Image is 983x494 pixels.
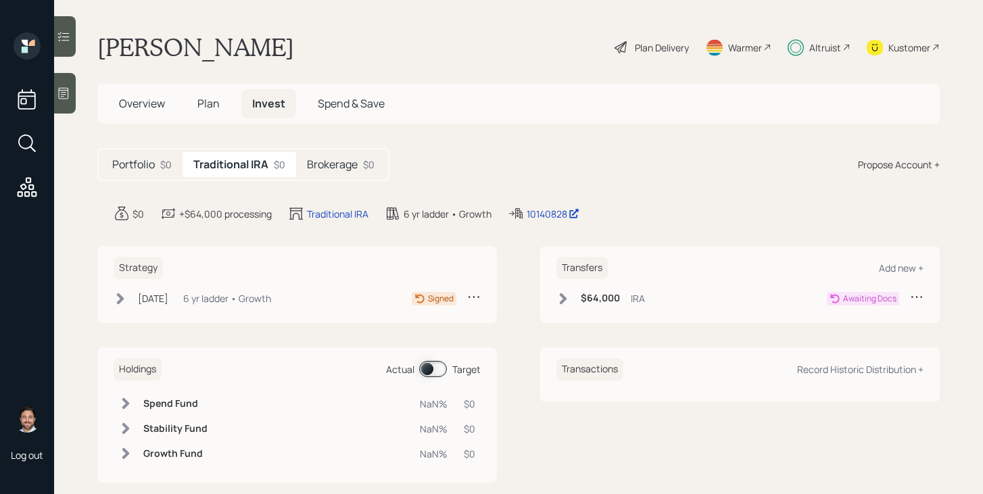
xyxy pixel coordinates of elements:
[556,358,623,380] h6: Transactions
[114,358,162,380] h6: Holdings
[143,398,208,410] h6: Spend Fund
[307,207,368,221] div: Traditional IRA
[404,207,491,221] div: 6 yr ladder • Growth
[197,96,220,111] span: Plan
[97,32,294,62] h1: [PERSON_NAME]
[581,293,620,304] h6: $64,000
[452,362,481,376] div: Target
[631,291,645,305] div: IRA
[635,41,689,55] div: Plan Delivery
[420,397,448,411] div: NaN%
[143,423,208,435] h6: Stability Fund
[193,158,268,171] h5: Traditional IRA
[274,157,285,172] div: $0
[527,207,579,221] div: 10140828
[728,41,762,55] div: Warmer
[428,293,454,305] div: Signed
[307,158,358,171] h5: Brokerage
[138,291,168,305] div: [DATE]
[179,207,272,221] div: +$64,000 processing
[114,257,163,279] h6: Strategy
[133,207,144,221] div: $0
[119,96,165,111] span: Overview
[809,41,841,55] div: Altruist
[318,96,385,111] span: Spend & Save
[464,422,475,436] div: $0
[14,405,41,433] img: michael-russo-headshot.png
[183,291,271,305] div: 6 yr ladder • Growth
[879,262,924,274] div: Add new +
[363,157,375,172] div: $0
[420,422,448,436] div: NaN%
[252,96,285,111] span: Invest
[112,158,155,171] h5: Portfolio
[797,363,924,376] div: Record Historic Distribution +
[464,397,475,411] div: $0
[386,362,414,376] div: Actual
[420,447,448,461] div: NaN%
[11,449,43,462] div: Log out
[464,447,475,461] div: $0
[556,257,608,279] h6: Transfers
[843,293,896,305] div: Awaiting Docs
[160,157,172,172] div: $0
[888,41,930,55] div: Kustomer
[858,157,940,172] div: Propose Account +
[143,448,208,460] h6: Growth Fund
